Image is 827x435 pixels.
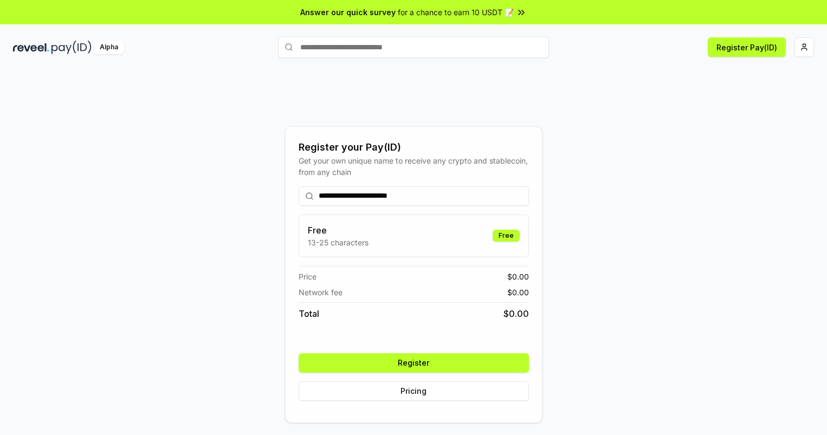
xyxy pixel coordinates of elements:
[300,7,396,18] span: Answer our quick survey
[299,155,529,178] div: Get your own unique name to receive any crypto and stablecoin, from any chain
[299,353,529,373] button: Register
[507,287,529,298] span: $ 0.00
[503,307,529,320] span: $ 0.00
[299,381,529,401] button: Pricing
[507,271,529,282] span: $ 0.00
[94,41,124,54] div: Alpha
[299,287,343,298] span: Network fee
[708,37,786,57] button: Register Pay(ID)
[398,7,514,18] span: for a chance to earn 10 USDT 📝
[299,271,316,282] span: Price
[51,41,92,54] img: pay_id
[299,140,529,155] div: Register your Pay(ID)
[308,224,369,237] h3: Free
[13,41,49,54] img: reveel_dark
[493,230,520,242] div: Free
[299,307,319,320] span: Total
[308,237,369,248] p: 13-25 characters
